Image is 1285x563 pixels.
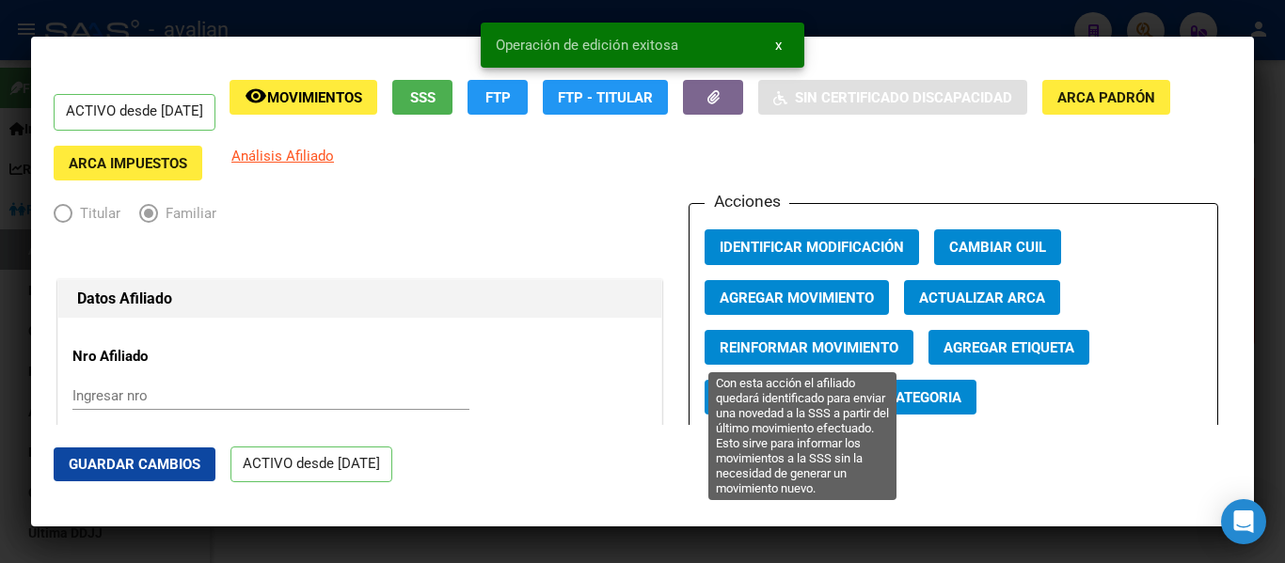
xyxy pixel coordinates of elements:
div: Open Intercom Messenger [1221,499,1266,544]
span: Actualizar ARCA [919,289,1045,306]
button: ARCA Impuestos [54,146,202,180]
span: Vencimiento PMI [720,389,841,406]
span: Identificar Modificación [720,240,904,257]
span: ARCA Padrón [1057,89,1155,106]
span: Movimientos [267,89,362,106]
span: Guardar Cambios [69,456,200,473]
button: Agregar Etiqueta [928,330,1089,365]
span: Familiar [158,203,216,225]
mat-radio-group: Elija una opción [54,209,235,226]
span: Sin Certificado Discapacidad [795,89,1012,106]
span: ARCA Impuestos [69,155,187,172]
button: ARCA Padrón [1042,80,1170,115]
button: Actualizar ARCA [904,280,1060,315]
p: Nro Afiliado [72,346,245,368]
span: Reinformar Movimiento [720,339,898,356]
button: Categoria [871,380,976,414]
span: Operación de edición exitosa [496,36,678,55]
span: x [775,37,782,54]
p: ACTIVO desde [DATE] [54,94,215,131]
span: FTP - Titular [558,89,653,106]
button: Guardar Cambios [54,447,215,481]
h3: Acciones [705,189,789,213]
button: FTP [468,80,528,115]
h1: Datos Afiliado [77,288,642,310]
button: x [760,28,797,62]
span: Agregar Etiqueta [944,339,1074,356]
button: FTP - Titular [543,80,668,115]
button: SSS [392,80,452,115]
span: Titular [72,203,120,225]
button: Identificar Modificación [705,229,919,264]
button: Cambiar CUIL [934,229,1061,264]
button: Movimientos [230,80,377,115]
span: FTP [485,89,511,106]
p: ACTIVO desde [DATE] [230,446,392,483]
button: Reinformar Movimiento [705,330,913,365]
button: Vencimiento PMI [705,380,856,414]
mat-icon: remove_red_eye [245,85,267,107]
span: Agregar Movimiento [720,289,874,306]
span: Categoria [886,389,961,406]
span: Cambiar CUIL [949,240,1046,257]
button: Agregar Movimiento [705,280,889,315]
span: SSS [410,89,436,106]
button: Sin Certificado Discapacidad [758,80,1027,115]
span: Análisis Afiliado [231,148,334,164]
